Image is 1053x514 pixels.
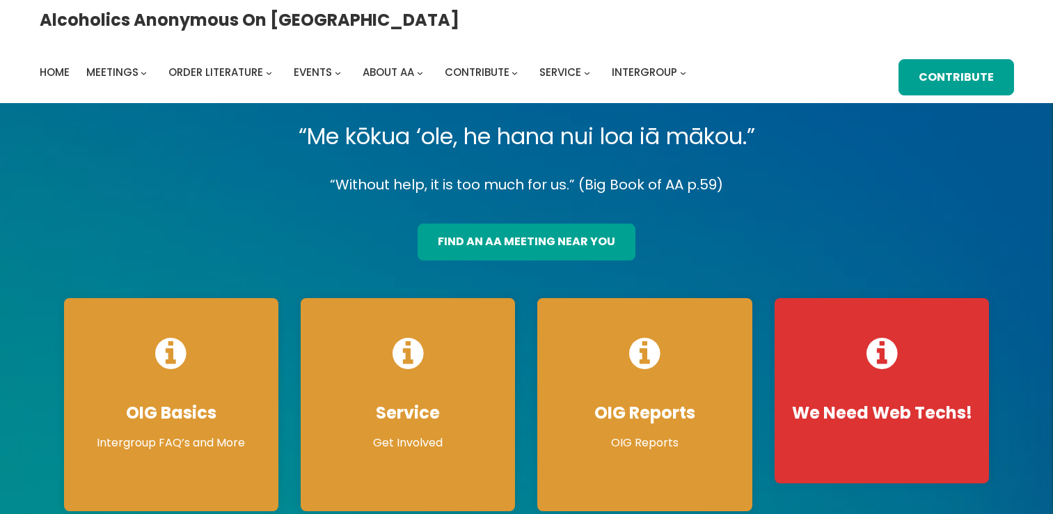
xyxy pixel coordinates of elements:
a: Contribute [445,63,509,82]
p: Intergroup FAQ’s and More [78,435,264,451]
button: Intergroup submenu [680,70,686,76]
a: Meetings [86,63,138,82]
span: Meetings [86,65,138,79]
span: About AA [363,65,414,79]
a: Contribute [898,59,1014,96]
a: About AA [363,63,414,82]
button: Contribute submenu [512,70,518,76]
button: Order Literature submenu [266,70,272,76]
span: Service [539,65,581,79]
span: Home [40,65,70,79]
p: OIG Reports [551,435,738,451]
button: Events submenu [335,70,341,76]
span: Contribute [445,65,509,79]
a: Alcoholics Anonymous on [GEOGRAPHIC_DATA] [40,5,459,35]
h4: We Need Web Techs! [789,403,975,423]
span: Order Literature [168,65,263,79]
a: find an aa meeting near you [418,224,635,260]
button: Service submenu [584,70,590,76]
nav: Intergroup [40,63,691,82]
a: Intergroup [612,63,677,82]
h4: OIG Basics [78,403,264,423]
a: Events [294,63,332,82]
h4: OIG Reports [551,403,738,423]
h4: Service [315,403,501,423]
p: “Without help, it is too much for us.” (Big Book of AA p.59) [53,173,1001,197]
a: Service [539,63,581,82]
button: About AA submenu [417,70,423,76]
a: Home [40,63,70,82]
p: Get Involved [315,435,501,451]
span: Events [294,65,332,79]
span: Intergroup [612,65,677,79]
p: “Me kōkua ‘ole, he hana nui loa iā mākou.” [53,117,1001,156]
button: Meetings submenu [141,70,147,76]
